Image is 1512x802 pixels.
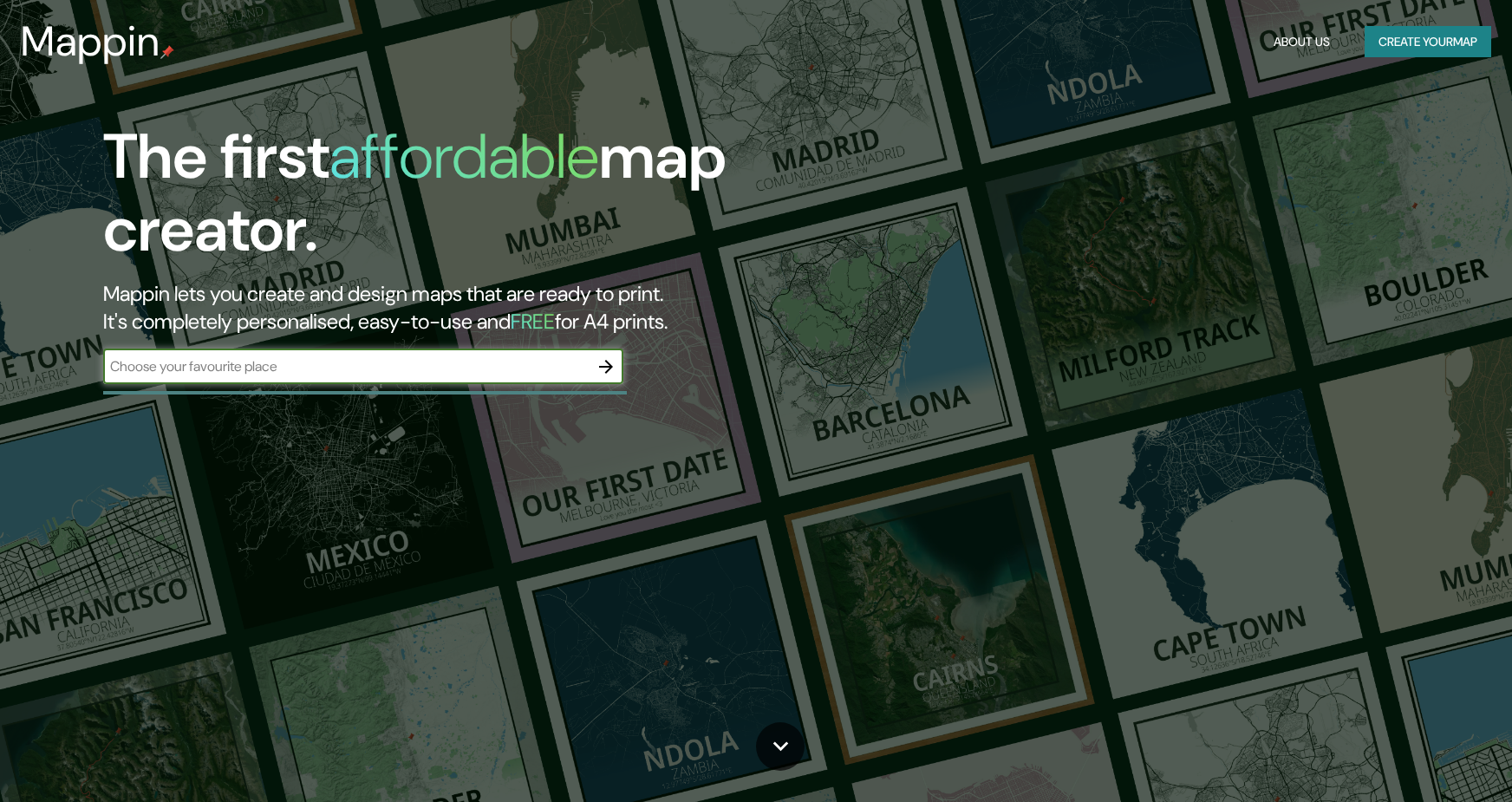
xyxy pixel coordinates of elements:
h2: Mappin lets you create and design maps that are ready to print. It's completely personalised, eas... [103,280,859,336]
input: Choose your favourite place [103,356,589,376]
h3: Mappin [21,17,160,66]
button: About Us [1267,26,1337,58]
h5: FREE [511,308,555,335]
button: Create yourmap [1365,26,1491,58]
h1: affordable [329,116,599,197]
img: mappin-pin [160,45,174,59]
h1: The first map creator. [103,121,859,280]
